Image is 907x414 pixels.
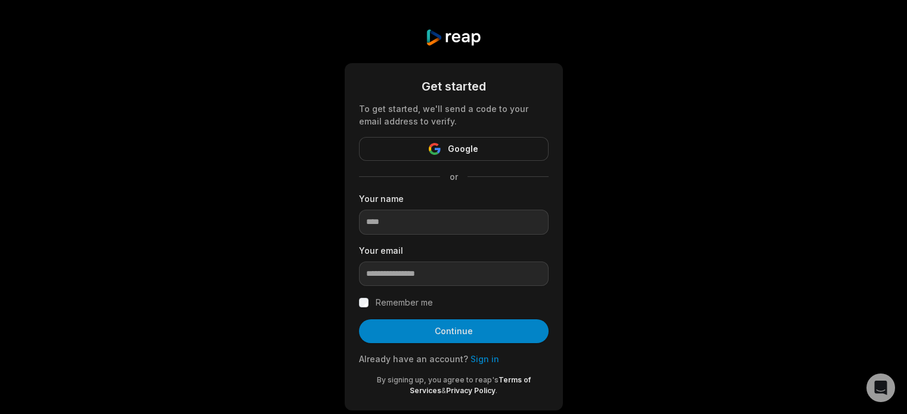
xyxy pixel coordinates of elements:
label: Your name [359,192,549,205]
div: To get started, we'll send a code to your email address to verify. [359,102,549,127]
a: Terms of Services [410,375,531,395]
span: By signing up, you agree to reap's [377,375,499,384]
span: or [440,170,468,183]
button: Google [359,137,549,161]
label: Remember me [376,295,433,310]
label: Your email [359,244,549,257]
a: Privacy Policy [446,386,496,395]
button: Continue [359,319,549,343]
img: reap [425,29,482,46]
span: & [441,386,446,395]
div: Open Intercom Messenger [866,373,895,402]
span: . [496,386,497,395]
span: Already have an account? [359,354,468,364]
a: Sign in [470,354,499,364]
span: Google [448,142,478,156]
div: Get started [359,77,549,95]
